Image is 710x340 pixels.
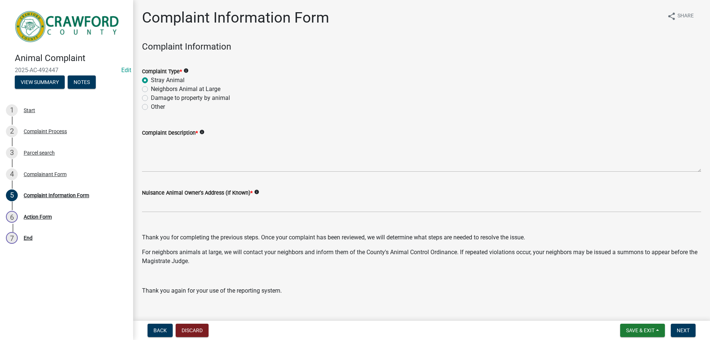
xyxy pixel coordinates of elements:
[677,327,690,333] span: Next
[6,168,18,180] div: 4
[626,327,655,333] span: Save & Exit
[142,286,701,295] p: Thank you again for your use of the reporting system.
[121,67,131,74] a: Edit
[671,324,696,337] button: Next
[24,235,33,240] div: End
[151,85,220,94] label: Neighbors Animal at Large
[15,53,127,64] h4: Animal Complaint
[151,102,165,111] label: Other
[142,41,701,52] h4: Complaint Information
[121,67,131,74] wm-modal-confirm: Edit Application Number
[24,108,35,113] div: Start
[6,211,18,223] div: 6
[6,232,18,244] div: 7
[151,94,230,102] label: Damage to property by animal
[142,248,701,266] p: For neighbors animals at large, we will contact your neighbors and inform them of the County's An...
[661,9,700,23] button: shareShare
[667,12,676,21] i: share
[6,104,18,116] div: 1
[620,324,665,337] button: Save & Exit
[68,75,96,89] button: Notes
[24,214,52,219] div: Action Form
[24,193,89,198] div: Complaint Information Form
[142,69,182,74] label: Complaint Type
[677,12,694,21] span: Share
[15,80,65,85] wm-modal-confirm: Summary
[6,147,18,159] div: 3
[142,191,253,196] label: Nuisance Animal Owner's Address (If Known)
[6,189,18,201] div: 5
[24,129,67,134] div: Complaint Process
[15,75,65,89] button: View Summary
[151,76,185,85] label: Stray Animal
[24,172,67,177] div: Complainant Form
[142,9,329,27] h1: Complaint Information Form
[142,233,701,242] p: Thank you for completing the previous steps. Once your complaint has been reviewed, we will deter...
[254,189,259,195] i: info
[6,125,18,137] div: 2
[24,150,55,155] div: Parcel search
[183,68,189,73] i: info
[176,324,209,337] button: Discard
[153,327,167,333] span: Back
[15,8,121,45] img: Crawford County, Georgia
[68,80,96,85] wm-modal-confirm: Notes
[142,131,198,136] label: Complaint Description
[148,324,173,337] button: Back
[15,67,118,74] span: 2025-AC-492447
[199,129,204,135] i: info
